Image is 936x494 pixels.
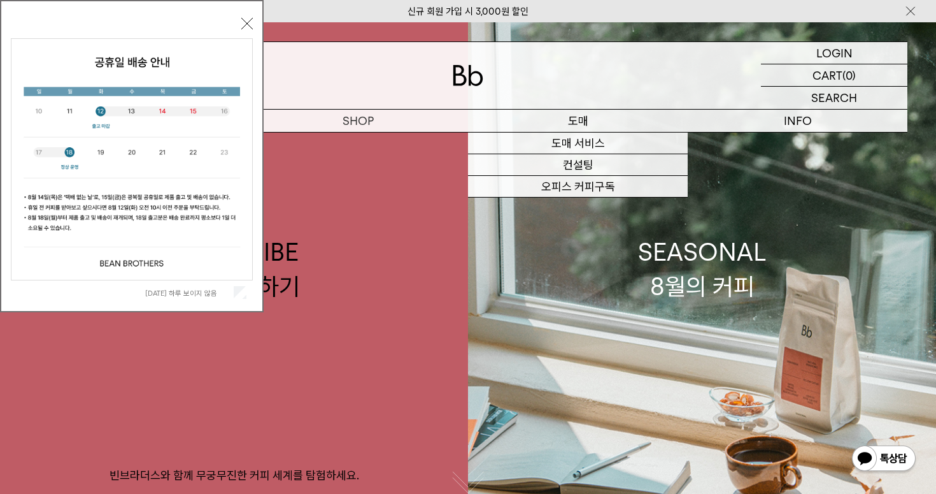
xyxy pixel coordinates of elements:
img: cb63d4bbb2e6550c365f227fdc69b27f_113810.jpg [11,39,252,280]
p: INFO [688,110,907,132]
button: 닫기 [241,18,253,29]
p: CART [812,64,842,86]
p: (0) [842,64,856,86]
a: LOGIN [761,42,907,64]
a: 신규 회원 가입 시 3,000원 할인 [408,6,528,17]
a: CART (0) [761,64,907,87]
p: SEARCH [811,87,857,109]
img: 로고 [453,65,483,86]
label: [DATE] 하루 보이지 않음 [145,289,231,298]
img: 카카오톡 채널 1:1 채팅 버튼 [851,444,917,475]
a: SHOP [248,110,468,132]
div: SEASONAL 8월의 커피 [638,235,767,303]
a: 컨설팅 [468,154,688,176]
p: LOGIN [816,42,853,64]
a: 오피스 커피구독 [468,176,688,198]
p: 도매 [468,110,688,132]
a: 도매 서비스 [468,133,688,154]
